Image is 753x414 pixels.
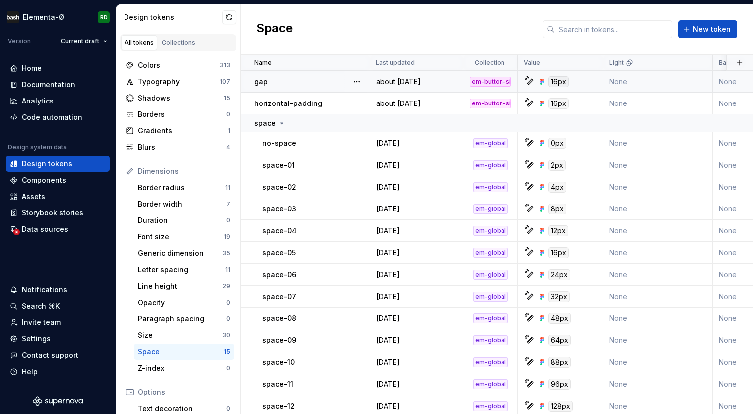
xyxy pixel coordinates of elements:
div: 0px [548,138,566,149]
div: 107 [220,78,230,86]
input: Search in tokens... [555,20,672,38]
div: 24px [548,269,570,280]
div: 32px [548,291,570,302]
div: Settings [22,334,51,344]
a: Supernova Logo [33,396,83,406]
a: Paragraph spacing0 [134,311,234,327]
td: None [603,176,713,198]
button: Notifications [6,282,110,298]
div: Home [22,63,42,73]
a: Typography107 [122,74,234,90]
div: 48px [548,313,571,324]
div: 4 [226,143,230,151]
div: 4px [548,182,566,193]
div: about [DATE] [371,99,462,108]
p: Base [719,59,734,67]
div: 96px [548,379,571,390]
a: Storybook stories [6,205,110,221]
td: None [603,286,713,308]
a: Components [6,172,110,188]
div: 0 [226,315,230,323]
button: Current draft [56,34,112,48]
td: None [603,93,713,114]
div: 16px [548,76,569,87]
div: Blurs [138,142,226,152]
div: em-global [473,182,508,192]
div: 15 [224,348,230,356]
p: Light [609,59,624,67]
div: Notifications [22,285,67,295]
div: Search ⌘K [22,301,60,311]
div: [DATE] [371,182,462,192]
div: em-global [473,292,508,302]
div: Design system data [8,143,67,151]
a: Duration0 [134,212,234,228]
div: Shadows [138,93,224,103]
div: All tokens [125,39,154,47]
p: space-07 [262,292,296,302]
div: em-global [473,270,508,280]
div: 30 [222,331,230,339]
div: Colors [138,60,220,70]
p: Collection [475,59,504,67]
div: 0 [226,299,230,307]
p: space-02 [262,182,296,192]
button: Search ⌘K [6,298,110,314]
a: Blurs4 [122,139,234,155]
a: Letter spacing11 [134,262,234,278]
div: Letter spacing [138,265,225,275]
a: Opacity0 [134,295,234,310]
div: em-global [473,204,508,214]
div: 19 [224,233,230,241]
div: 0 [226,110,230,118]
div: em-global [473,313,508,323]
a: Invite team [6,314,110,330]
div: Elementa-Ø [23,12,64,22]
div: 35 [222,249,230,257]
div: Generic dimension [138,248,222,258]
a: Home [6,60,110,76]
a: Data sources [6,221,110,237]
div: Line height [138,281,222,291]
p: space-04 [262,226,297,236]
div: [DATE] [371,292,462,302]
button: Contact support [6,347,110,363]
td: None [603,198,713,220]
a: Size30 [134,327,234,343]
div: [DATE] [371,248,462,258]
span: New token [693,24,731,34]
div: Collections [162,39,195,47]
td: None [603,351,713,373]
td: None [603,220,713,242]
div: 1 [228,127,230,135]
div: Options [138,387,230,397]
div: RD [100,13,108,21]
div: Space [138,347,224,357]
p: space-10 [262,357,295,367]
div: Documentation [22,80,75,90]
div: Contact support [22,350,78,360]
p: Last updated [376,59,415,67]
a: Analytics [6,93,110,109]
p: horizontal-padding [254,99,322,108]
div: em-global [473,226,508,236]
div: 0 [226,216,230,224]
div: Paragraph spacing [138,314,226,324]
p: space-05 [262,248,296,258]
td: None [603,308,713,329]
a: Gradients1 [122,123,234,139]
div: Data sources [22,224,68,234]
div: 0 [226,405,230,413]
div: em-button-size [470,99,511,108]
a: Assets [6,189,110,205]
button: New token [678,20,737,38]
div: 29 [222,282,230,290]
td: None [603,329,713,351]
div: Text decoration [138,404,226,414]
a: Border width7 [134,196,234,212]
div: Z-index [138,363,226,373]
a: Shadows15 [122,90,234,106]
div: [DATE] [371,226,462,236]
p: space-09 [262,335,296,345]
a: Borders0 [122,106,234,122]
